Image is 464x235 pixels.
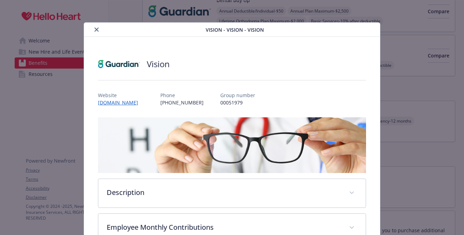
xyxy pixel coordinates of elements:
[107,187,341,198] p: Description
[92,25,101,34] button: close
[98,92,144,99] p: Website
[220,92,255,99] p: Group number
[220,99,255,106] p: 00051979
[160,92,204,99] p: Phone
[160,99,204,106] p: [PHONE_NUMBER]
[98,99,144,106] a: [DOMAIN_NAME]
[98,179,366,207] div: Description
[98,54,140,75] img: Guardian
[107,222,341,233] p: Employee Monthly Contributions
[147,58,170,70] h2: Vision
[98,117,366,173] img: banner
[206,26,264,33] span: Vision - Vision - Vision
